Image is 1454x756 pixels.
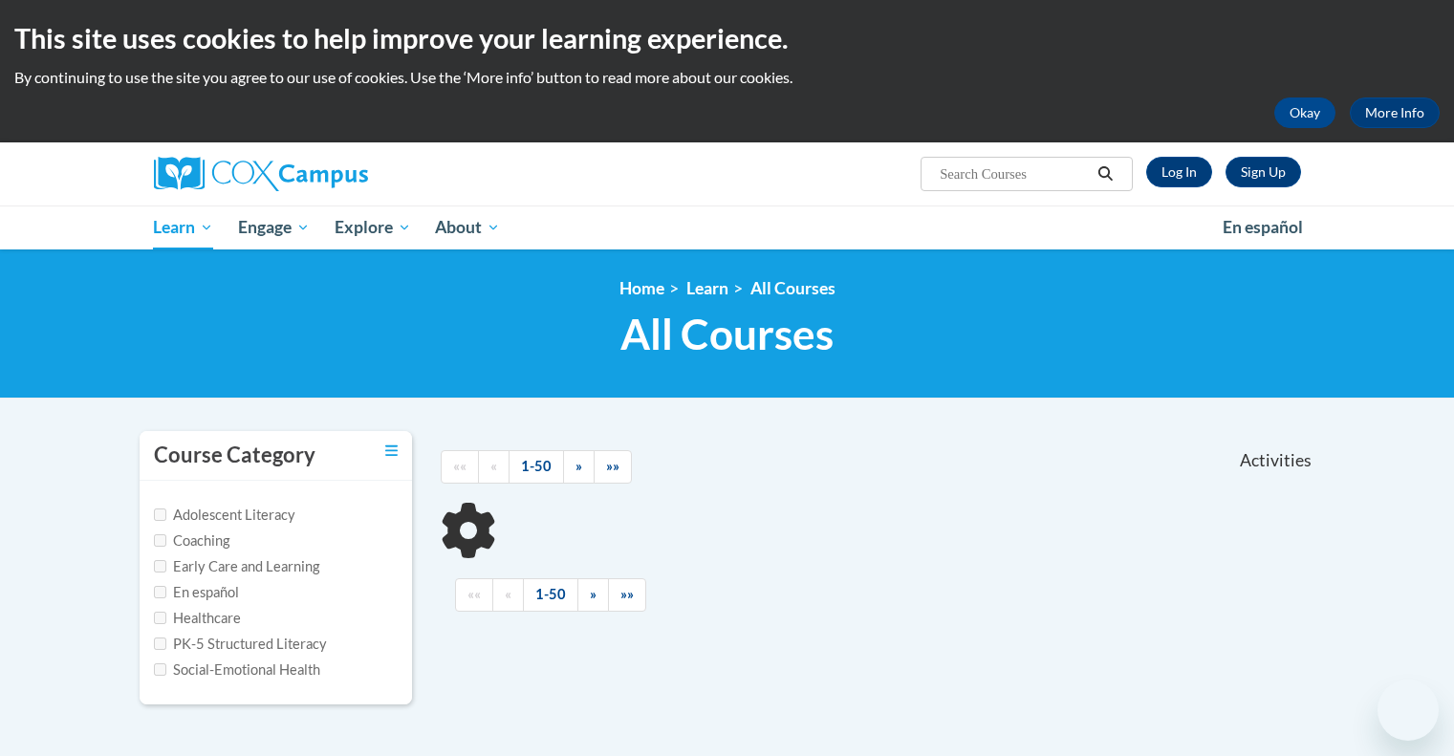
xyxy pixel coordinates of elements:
[619,278,664,298] a: Home
[154,534,166,547] input: Checkbox for Options
[453,458,467,474] span: ««
[154,663,166,676] input: Checkbox for Options
[455,578,493,612] a: Begining
[608,578,646,612] a: End
[154,530,229,551] label: Coaching
[1226,157,1301,187] a: Register
[750,278,836,298] a: All Courses
[226,205,322,249] a: Engage
[1223,217,1303,237] span: En español
[423,205,512,249] a: About
[141,205,227,249] a: Learn
[14,67,1440,88] p: By continuing to use the site you agree to our use of cookies. Use the ‘More info’ button to read...
[435,216,500,239] span: About
[590,586,597,602] span: »
[154,608,241,629] label: Healthcare
[478,450,510,484] a: Previous
[620,586,634,602] span: »»
[1210,207,1315,248] a: En español
[1091,162,1119,185] button: Search
[154,634,327,655] label: PK-5 Structured Literacy
[1350,97,1440,128] a: More Info
[154,637,166,650] input: Checkbox for Options
[335,216,411,239] span: Explore
[1146,157,1212,187] a: Log In
[154,586,166,598] input: Checkbox for Options
[1240,450,1312,471] span: Activities
[154,556,319,577] label: Early Care and Learning
[1274,97,1335,128] button: Okay
[154,560,166,572] input: Checkbox for Options
[620,309,834,359] span: All Courses
[509,450,564,484] a: 1-50
[14,19,1440,57] h2: This site uses cookies to help improve your learning experience.
[154,157,368,191] img: Cox Campus
[490,458,497,474] span: «
[154,612,166,624] input: Checkbox for Options
[575,458,582,474] span: »
[153,216,213,239] span: Learn
[577,578,609,612] a: Next
[594,450,632,484] a: End
[505,586,511,602] span: «
[322,205,423,249] a: Explore
[154,582,239,603] label: En español
[1378,680,1439,741] iframe: Button to launch messaging window
[154,441,315,470] h3: Course Category
[238,216,310,239] span: Engage
[492,578,524,612] a: Previous
[441,450,479,484] a: Begining
[686,278,728,298] a: Learn
[523,578,578,612] a: 1-50
[125,205,1330,249] div: Main menu
[938,162,1091,185] input: Search Courses
[563,450,595,484] a: Next
[154,508,166,521] input: Checkbox for Options
[154,505,295,526] label: Adolescent Literacy
[606,458,619,474] span: »»
[154,659,320,680] label: Social-Emotional Health
[467,586,481,602] span: ««
[385,441,398,462] a: Toggle collapse
[154,157,517,191] a: Cox Campus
